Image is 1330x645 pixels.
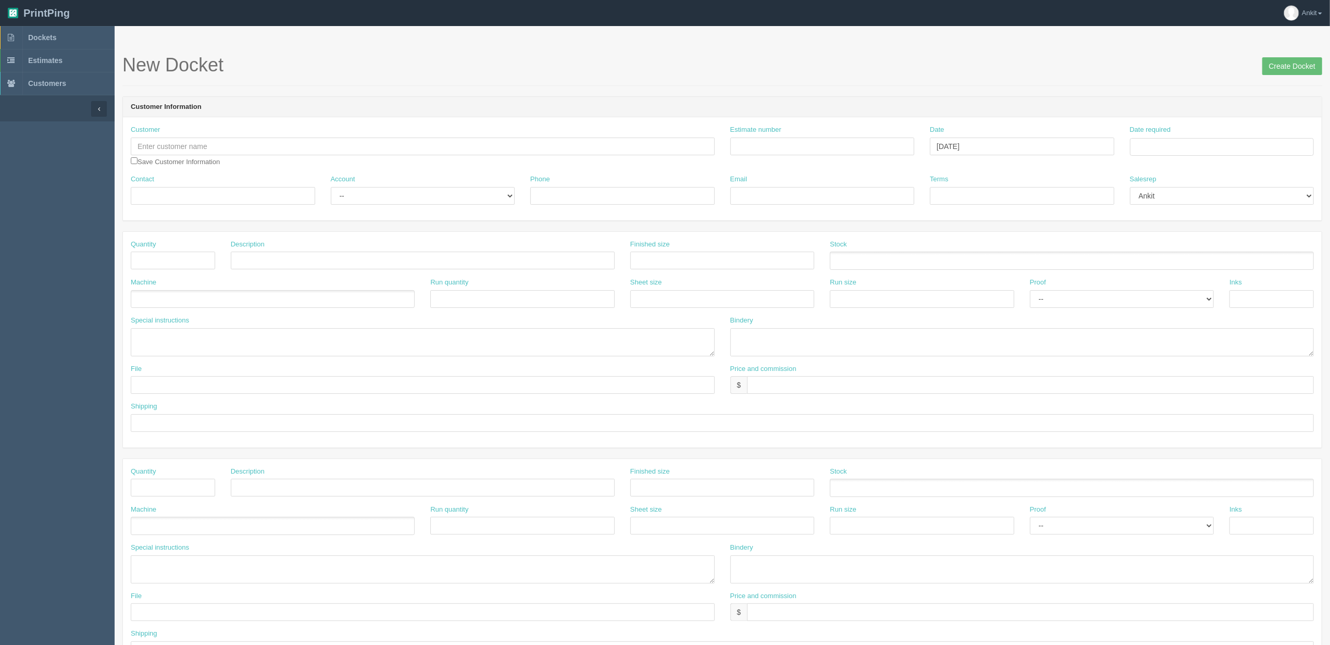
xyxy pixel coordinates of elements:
[830,240,847,250] label: Stock
[1262,57,1322,75] input: Create Docket
[131,316,189,326] label: Special instructions
[131,543,189,553] label: Special instructions
[830,505,856,515] label: Run size
[930,175,948,184] label: Terms
[430,278,468,288] label: Run quantity
[8,8,18,18] img: logo-3e63b451c926e2ac314895c53de4908e5d424f24456219fb08d385ab2e579770.png
[630,505,662,515] label: Sheet size
[730,316,753,326] label: Bindery
[630,278,662,288] label: Sheet size
[231,467,265,477] label: Description
[28,79,66,88] span: Customers
[1030,278,1046,288] label: Proof
[28,33,56,42] span: Dockets
[730,603,748,621] div: $
[730,543,753,553] label: Bindery
[630,240,670,250] label: Finished size
[730,364,797,374] label: Price and commission
[131,125,715,167] div: Save Customer Information
[231,240,265,250] label: Description
[131,402,157,412] label: Shipping
[530,175,550,184] label: Phone
[131,467,156,477] label: Quantity
[131,364,142,374] label: File
[730,175,748,184] label: Email
[930,125,944,135] label: Date
[123,97,1322,118] header: Customer Information
[1229,505,1242,515] label: Inks
[1130,175,1157,184] label: Salesrep
[131,125,160,135] label: Customer
[730,591,797,601] label: Price and commission
[131,629,157,639] label: Shipping
[131,138,715,155] input: Enter customer name
[131,591,142,601] label: File
[630,467,670,477] label: Finished size
[131,505,156,515] label: Machine
[28,56,63,65] span: Estimates
[131,278,156,288] label: Machine
[331,175,355,184] label: Account
[830,467,847,477] label: Stock
[1030,505,1046,515] label: Proof
[730,125,781,135] label: Estimate number
[131,175,154,184] label: Contact
[1130,125,1171,135] label: Date required
[430,505,468,515] label: Run quantity
[131,240,156,250] label: Quantity
[1229,278,1242,288] label: Inks
[122,55,1322,76] h1: New Docket
[1284,6,1299,20] img: avatar_default-7531ab5dedf162e01f1e0bb0964e6a185e93c5c22dfe317fb01d7f8cd2b1632c.jpg
[730,376,748,394] div: $
[830,278,856,288] label: Run size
